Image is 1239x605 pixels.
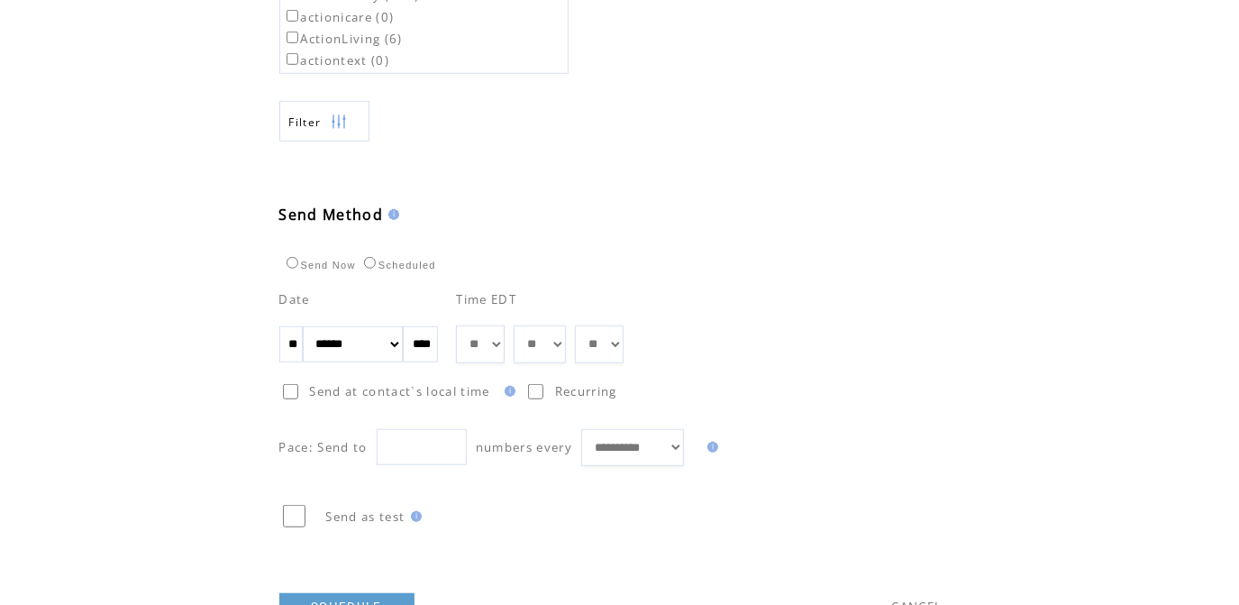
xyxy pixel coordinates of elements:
[283,9,395,25] label: actionicare (0)
[331,102,347,142] img: filters.png
[360,260,436,270] label: Scheduled
[289,115,322,130] span: Show filters
[287,10,298,22] input: actionicare (0)
[287,32,298,43] input: ActionLiving (6)
[456,291,516,307] span: Time EDT
[405,511,422,522] img: help.gif
[287,53,298,65] input: actiontext (0)
[287,257,298,269] input: Send Now
[282,260,356,270] label: Send Now
[279,205,384,225] span: Send Method
[364,257,376,269] input: Scheduled
[702,442,718,453] img: help.gif
[279,439,368,455] span: Pace: Send to
[283,52,390,69] label: actiontext (0)
[279,101,369,142] a: Filter
[283,31,403,47] label: ActionLiving (6)
[326,509,405,525] span: Send as test
[383,209,399,220] img: help.gif
[279,291,310,307] span: Date
[555,383,617,399] span: Recurring
[476,439,572,455] span: numbers every
[310,383,490,399] span: Send at contact`s local time
[499,386,515,397] img: help.gif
